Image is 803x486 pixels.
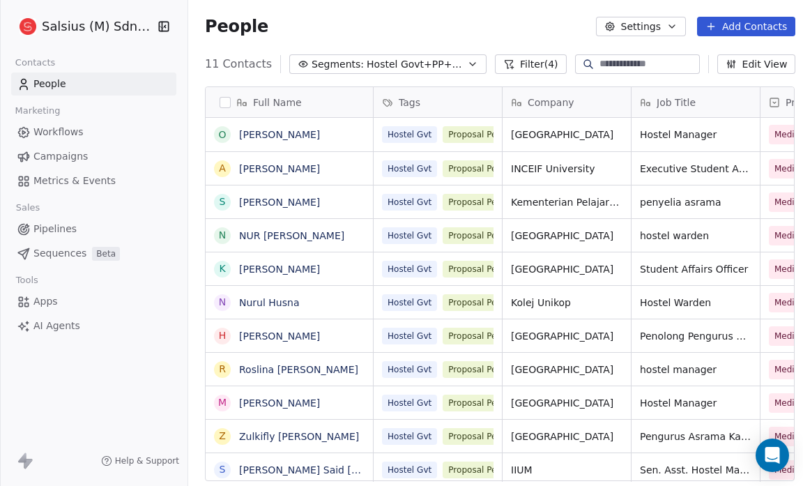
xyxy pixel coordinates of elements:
span: Proposal Persuader [443,462,535,478]
span: Workflows [33,125,84,139]
span: IIUM [511,463,622,477]
span: penyelia asrama [640,195,751,209]
span: Proposal Persuader [443,361,535,378]
a: Campaigns [11,145,176,168]
a: [PERSON_NAME] Said [PERSON_NAME] [239,464,429,476]
span: Hostel Gvt [382,395,437,411]
div: S [220,195,226,209]
span: Hostel Manager [640,128,751,142]
button: Edit View [717,54,796,74]
span: Hostel Gvt [382,328,437,344]
div: grid [206,118,374,482]
a: [PERSON_NAME] [239,397,320,409]
div: M [218,395,227,410]
img: logo%20salsius.png [20,18,36,35]
span: Full Name [253,96,302,109]
span: Metrics & Events [33,174,116,188]
span: Kementerian Pelajaran Malaysia [511,195,622,209]
span: People [33,77,66,91]
a: People [11,73,176,96]
div: Company [503,87,631,117]
span: Salsius (M) Sdn Bhd [42,17,154,36]
span: INCEIF University [511,162,622,176]
span: [GEOGRAPHIC_DATA] [511,363,622,377]
span: 11 Contacts [205,56,272,73]
span: hostel manager [640,363,751,377]
span: Sales [10,197,46,218]
a: [PERSON_NAME] [239,331,320,342]
a: [PERSON_NAME] [239,197,320,208]
a: Apps [11,290,176,313]
div: K [219,261,225,276]
span: Hostel Gvt [382,126,437,143]
span: Proposal Persuader [443,294,535,311]
div: Job Title [632,87,760,117]
span: Proposal Persuader [443,395,535,411]
a: Nurul Husna [239,297,299,308]
span: [GEOGRAPHIC_DATA] [511,262,622,276]
div: Full Name [206,87,373,117]
button: Settings [596,17,686,36]
a: Workflows [11,121,176,144]
button: Add Contacts [697,17,795,36]
span: Proposal Persuader [443,328,535,344]
div: Z [219,429,226,443]
span: Executive Student Affairs [640,162,751,176]
span: Tools [10,270,44,291]
span: Hostel Gvt [382,261,437,278]
div: S [220,462,226,477]
a: AI Agents [11,314,176,337]
div: N [219,228,226,243]
span: Pengurus Asrama Kanan [640,430,751,443]
span: Marketing [9,100,66,121]
span: Proposal Persuader [443,126,535,143]
span: Penolong Pengurus Asrama [640,329,751,343]
span: Hostel Gvt [382,428,437,445]
div: Tags [374,87,502,117]
a: Help & Support [101,455,179,466]
div: O [218,128,226,142]
a: [PERSON_NAME] [239,129,320,140]
div: H [219,328,227,343]
button: Salsius (M) Sdn Bhd [17,15,148,38]
span: Kolej Unikop [511,296,622,310]
a: NUR [PERSON_NAME] [239,230,344,241]
span: Hostel Manager [640,396,751,410]
div: Open Intercom Messenger [756,439,789,472]
span: Proposal Persuader [443,428,535,445]
span: Sequences [33,246,86,261]
span: [GEOGRAPHIC_DATA] [511,329,622,343]
span: Sen. Asst. Hostel Manager [640,463,751,477]
span: [GEOGRAPHIC_DATA] [511,430,622,443]
span: Campaigns [33,149,88,164]
span: Hostel Gvt [382,194,437,211]
div: A [219,161,226,176]
span: Hostel Warden [640,296,751,310]
span: [GEOGRAPHIC_DATA] [511,229,622,243]
div: N [219,295,226,310]
a: [PERSON_NAME] [239,163,320,174]
span: Job Title [657,96,696,109]
span: People [205,16,268,37]
span: Proposal Persuader [443,261,535,278]
span: Proposal Persuader [443,227,535,244]
span: AI Agents [33,319,80,333]
span: Hostel Gvt [382,227,437,244]
span: Tags [399,96,420,109]
span: Company [528,96,574,109]
span: Hostel Gvt [382,160,437,177]
span: Segments: [312,57,364,72]
button: Filter(4) [495,54,567,74]
div: R [219,362,226,377]
span: Proposal Persuader [443,194,535,211]
span: [GEOGRAPHIC_DATA] [511,128,622,142]
span: Pipelines [33,222,77,236]
span: Student Affairs Officer [640,262,751,276]
span: Hostel Govt+PP+NVE+M [367,57,464,72]
a: Pipelines [11,218,176,241]
span: Help & Support [115,455,179,466]
span: Apps [33,294,58,309]
a: Metrics & Events [11,169,176,192]
span: hostel warden [640,229,751,243]
span: Beta [92,247,120,261]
